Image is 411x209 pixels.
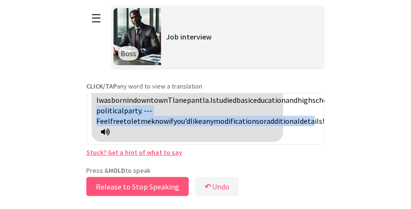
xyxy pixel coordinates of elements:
[86,6,106,30] button: ☰
[298,95,312,105] span: high
[121,49,136,58] span: Boss
[267,116,300,126] span: additional
[190,116,202,126] span: like
[169,116,174,126] span: if
[86,82,117,90] strong: CLICK/TAP
[123,116,131,126] span: to
[111,95,127,105] span: born
[96,106,153,126] span: party. --- Feel
[110,116,123,126] span: free
[300,116,324,126] span: details!
[236,95,253,105] span: basic
[168,95,210,105] span: Tlanepantla.
[205,182,211,191] b: ↶
[202,116,214,126] span: any
[92,69,283,142] div: Click to translate
[213,95,236,105] span: studied
[86,82,325,90] p: any word to view a translation
[174,116,190,126] span: you’d
[109,166,125,175] strong: HOLD
[86,166,325,175] p: Press & to speak
[253,95,286,105] span: education
[210,95,213,105] span: I
[214,116,259,126] span: modifications
[151,116,169,126] span: know
[259,116,267,126] span: or
[99,95,111,105] span: was
[127,95,133,105] span: in
[195,177,239,196] button: ↶Undo
[113,8,161,65] img: Scenario Image
[166,32,212,41] span: Job interview
[133,95,168,105] span: downtown
[286,95,298,105] span: and
[86,148,182,157] a: Stuck? Get a hint of what to say
[86,177,189,196] button: Release to Stop Speaking
[312,95,334,105] span: school
[131,116,141,126] span: let
[141,116,151,126] span: me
